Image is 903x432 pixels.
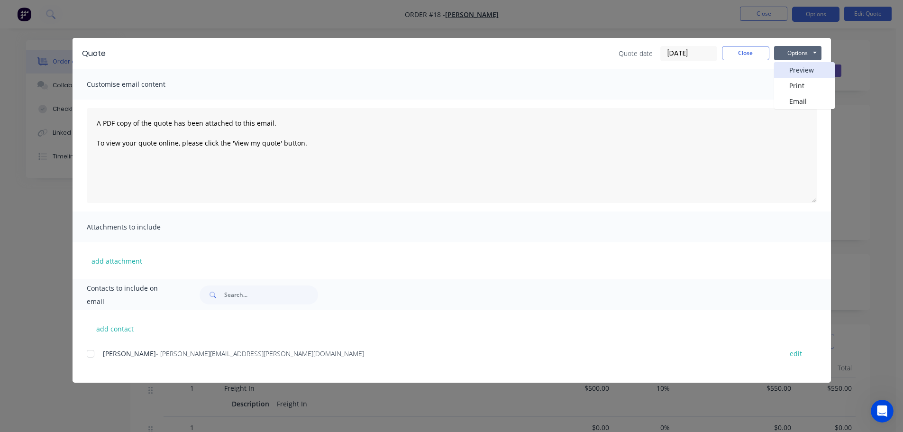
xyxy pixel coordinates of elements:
[87,108,817,203] textarea: A PDF copy of the quote has been attached to this email. To view your quote online, please click ...
[774,78,835,93] button: Print
[87,322,144,336] button: add contact
[103,349,156,358] span: [PERSON_NAME]
[87,282,176,308] span: Contacts to include on email
[87,254,147,268] button: add attachment
[722,46,769,60] button: Close
[774,62,835,78] button: Preview
[774,93,835,109] button: Email
[87,78,191,91] span: Customise email content
[774,46,821,60] button: Options
[871,400,894,423] iframe: Intercom live chat
[82,48,106,59] div: Quote
[784,347,808,360] button: edit
[224,285,318,304] input: Search...
[619,48,653,58] span: Quote date
[156,349,364,358] span: - [PERSON_NAME][EMAIL_ADDRESS][PERSON_NAME][DOMAIN_NAME]
[87,221,191,234] span: Attachments to include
